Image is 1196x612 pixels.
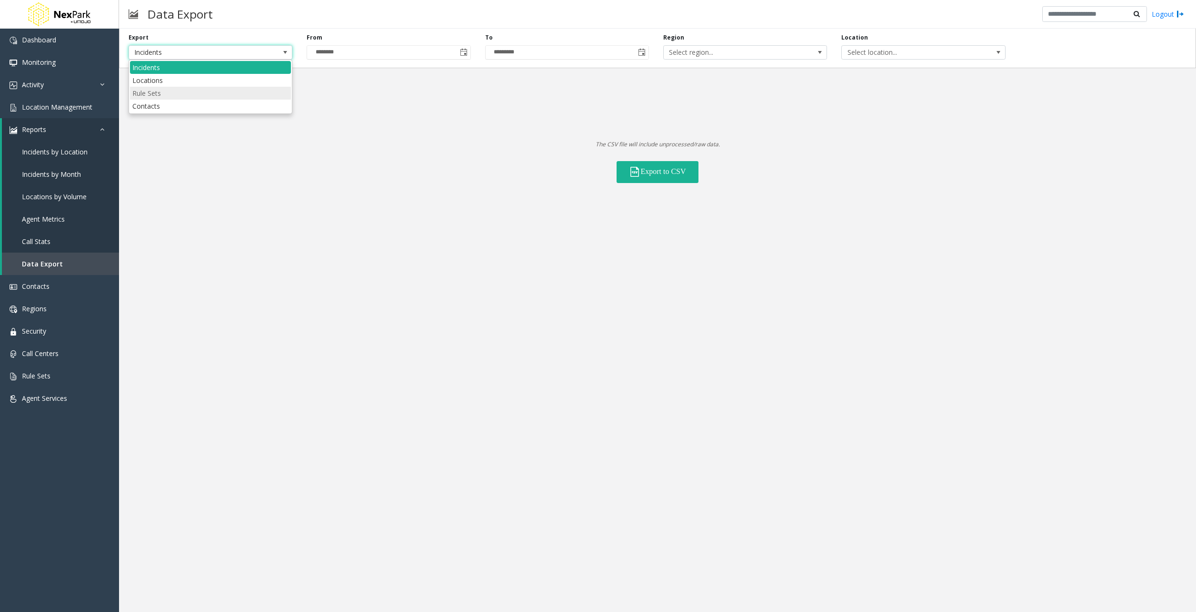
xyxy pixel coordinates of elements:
li: Incidents [130,61,291,74]
span: Regions [22,304,47,313]
span: Select location... [842,46,972,59]
span: Toggle calendar [457,46,470,59]
img: 'icon' [10,283,17,291]
img: 'icon' [10,328,17,336]
span: Data Export [22,259,63,268]
img: 'icon' [10,104,17,112]
a: Locations by Volume [2,185,119,208]
span: Dashboard [22,35,56,44]
span: Select region... [664,46,794,59]
span: Agent Services [22,394,67,403]
span: Call Centers [22,349,59,358]
img: 'icon' [10,373,17,380]
span: Call Stats [22,237,50,246]
li: Contacts [130,100,291,112]
span: Locations by Volume [22,192,87,201]
label: To [485,33,493,42]
img: 'icon' [10,395,17,403]
span: Location Management [22,102,92,112]
img: 'icon' [10,82,17,89]
h3: Data Export [143,2,218,26]
img: 'icon' [10,126,17,134]
img: logout [1176,9,1184,19]
label: Location [841,33,868,42]
a: Data Export [2,253,119,275]
label: From [307,33,322,42]
a: Logout [1152,9,1184,19]
li: Rule Sets [130,87,291,100]
p: The CSV file will include unprocessed/raw data. [119,140,1196,149]
button: Export to CSV [617,161,698,183]
label: Export [129,33,149,42]
span: Toggle calendar [635,46,648,59]
label: Region [663,33,684,42]
a: Incidents by Month [2,163,119,185]
a: Incidents by Location [2,141,119,163]
span: Rule Sets [22,371,50,380]
img: 'icon' [10,350,17,358]
img: 'icon' [10,59,17,67]
span: Contacts [22,282,50,291]
a: Reports [2,118,119,141]
li: Locations [130,74,291,87]
a: Agent Metrics [2,208,119,230]
span: Reports [22,125,46,134]
span: Agent Metrics [22,214,65,224]
span: Incidents by Month [22,170,81,179]
img: 'icon' [10,37,17,44]
span: Monitoring [22,58,56,67]
img: pageIcon [129,2,138,26]
span: Security [22,326,46,336]
span: Incidents by Location [22,147,88,156]
img: 'icon' [10,306,17,313]
a: Call Stats [2,230,119,253]
span: Activity [22,80,44,89]
span: Incidents [129,46,259,59]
